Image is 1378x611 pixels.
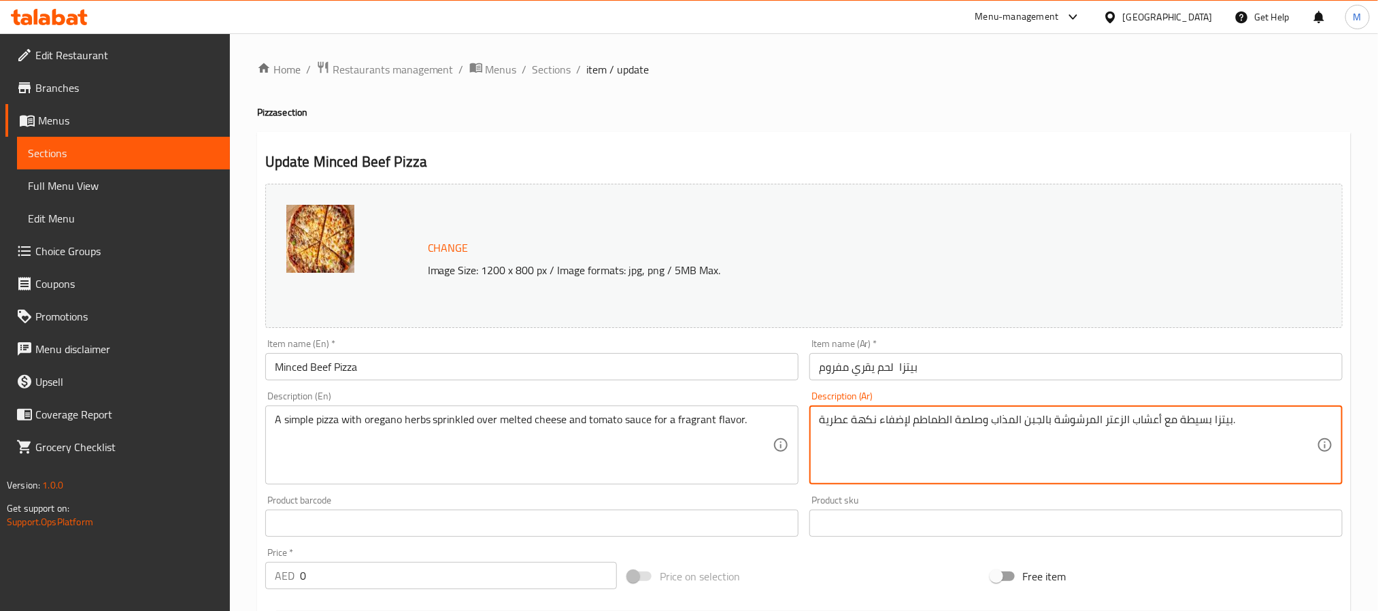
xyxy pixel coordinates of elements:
span: Edit Menu [28,210,219,227]
span: Restaurants management [333,61,454,78]
span: 1.0.0 [42,476,63,494]
span: M [1354,10,1362,24]
li: / [459,61,464,78]
input: Please enter product sku [809,510,1343,537]
span: item / update [587,61,650,78]
button: Change [422,234,474,262]
span: Version: [7,476,40,494]
span: Choice Groups [35,243,219,259]
a: Sections [533,61,571,78]
a: Promotions [5,300,230,333]
input: Please enter product barcode [265,510,799,537]
input: Please enter price [300,562,617,589]
li: / [522,61,527,78]
a: Full Menu View [17,169,230,202]
span: Grocery Checklist [35,439,219,455]
span: Menu disclaimer [35,341,219,357]
span: Coupons [35,276,219,292]
a: Coverage Report [5,398,230,431]
img: MINCED_BEEF638947741842869289.jpg [286,205,354,273]
p: Image Size: 1200 x 800 px / Image formats: jpg, png / 5MB Max. [422,262,1199,278]
div: [GEOGRAPHIC_DATA] [1123,10,1213,24]
a: Restaurants management [316,61,454,78]
input: Enter name Ar [809,353,1343,380]
a: Menus [469,61,517,78]
span: Coverage Report [35,406,219,423]
a: Choice Groups [5,235,230,267]
a: Sections [17,137,230,169]
h2: Update Minced Beef Pizza [265,152,1343,172]
li: / [577,61,582,78]
textarea: بيتزا بسيطة مع أعشاب الزعتر المرشوشة بالجبن المذاب وصلصة الطماطم لإضفاء نكهة عطرية. [819,413,1317,478]
a: Upsell [5,365,230,398]
a: Branches [5,71,230,104]
textarea: A simple pizza with oregano herbs sprinkled over melted cheese and tomato sauce for a fragrant fl... [275,413,773,478]
span: Change [428,238,469,258]
a: Coupons [5,267,230,300]
span: Full Menu View [28,178,219,194]
input: Enter name En [265,353,799,380]
li: / [306,61,311,78]
span: Get support on: [7,499,69,517]
a: Grocery Checklist [5,431,230,463]
a: Menus [5,104,230,137]
a: Edit Menu [17,202,230,235]
span: Promotions [35,308,219,325]
div: Menu-management [975,9,1059,25]
a: Support.OpsPlatform [7,513,93,531]
nav: breadcrumb [257,61,1351,78]
span: Free item [1023,568,1066,584]
a: Menu disclaimer [5,333,230,365]
p: AED [275,567,295,584]
span: Upsell [35,374,219,390]
h4: Pizza section [257,105,1351,119]
span: Menus [38,112,219,129]
span: Menus [486,61,517,78]
span: Price on selection [660,568,740,584]
span: Branches [35,80,219,96]
span: Edit Restaurant [35,47,219,63]
a: Home [257,61,301,78]
span: Sections [28,145,219,161]
a: Edit Restaurant [5,39,230,71]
